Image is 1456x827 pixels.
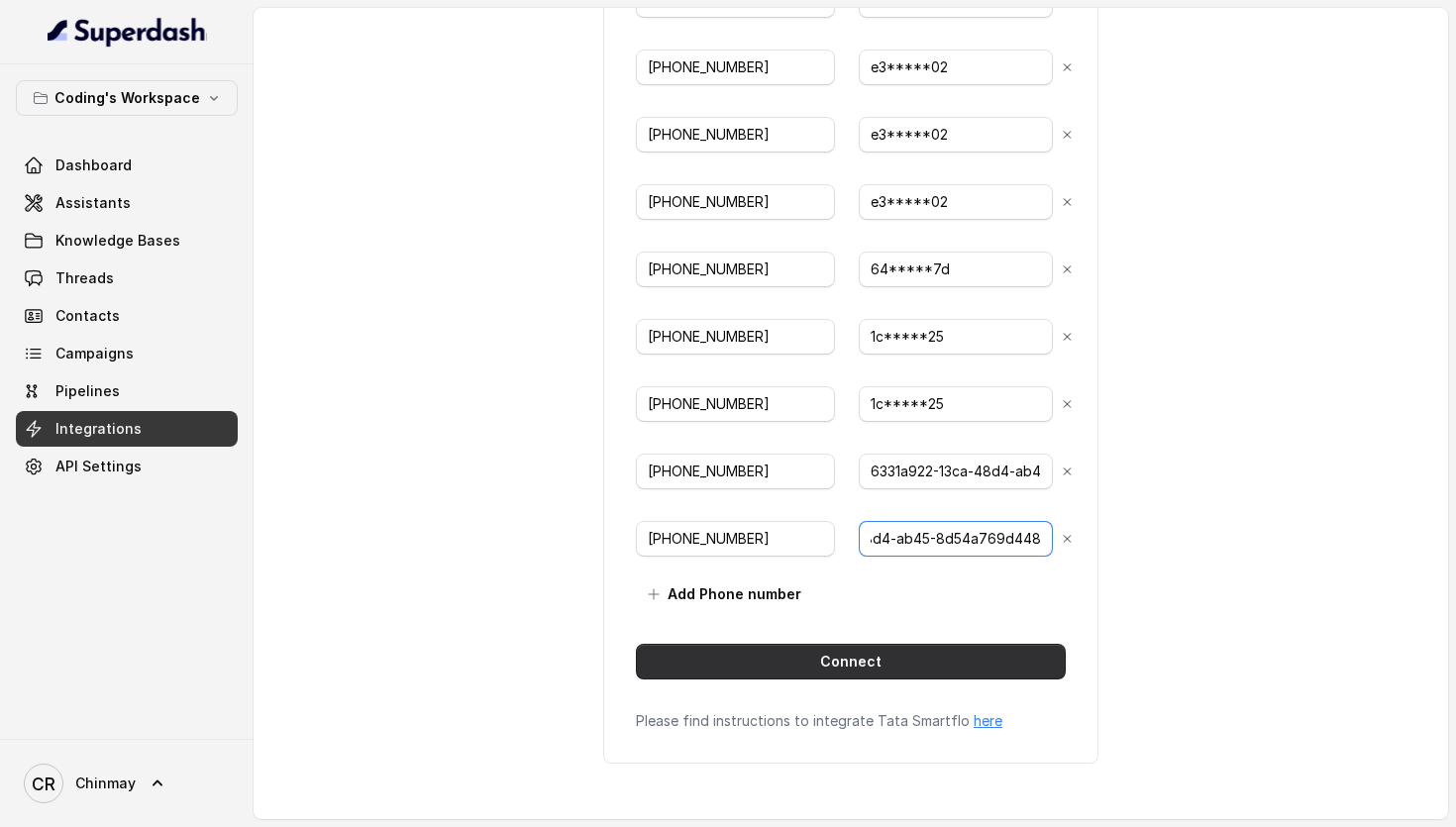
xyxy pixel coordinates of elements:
[75,774,136,793] span: Chinmay
[55,231,180,251] span: Knowledge Bases
[32,774,55,794] text: CR
[16,336,238,371] a: Campaigns
[16,260,238,296] a: Threads
[636,711,1066,731] p: Please find instructions to integrate Tata Smartflo
[55,344,134,363] span: Campaigns
[48,16,207,48] img: light.svg
[16,185,238,221] a: Assistants
[16,373,238,409] a: Pipelines
[636,644,1066,679] button: Connect
[16,756,238,811] a: Chinmay
[55,419,142,439] span: Integrations
[16,80,238,116] button: Coding's Workspace
[16,411,238,447] a: Integrations
[55,155,132,175] span: Dashboard
[54,86,200,110] p: Coding's Workspace
[974,712,1002,729] a: here
[55,193,131,213] span: Assistants
[55,306,120,326] span: Contacts
[55,381,120,401] span: Pipelines
[16,298,238,334] a: Contacts
[636,576,813,612] button: Add Phone number
[16,223,238,258] a: Knowledge Bases
[55,457,142,476] span: API Settings
[55,268,114,288] span: Threads
[16,449,238,484] a: API Settings
[16,148,238,183] a: Dashboard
